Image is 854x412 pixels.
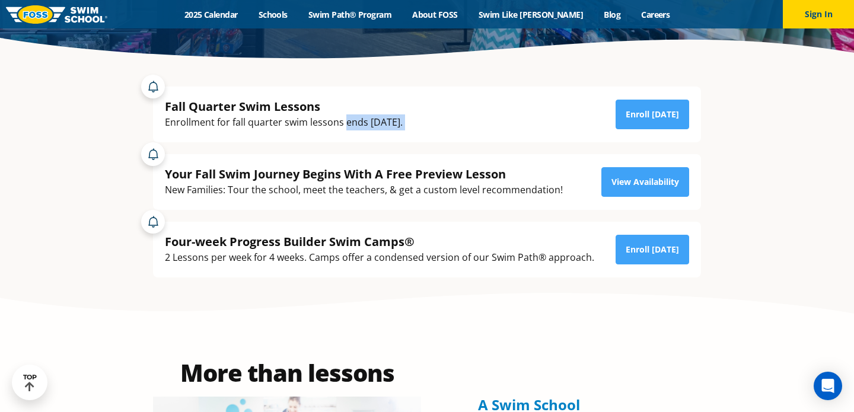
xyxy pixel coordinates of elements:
a: Swim Path® Program [298,9,401,20]
a: About FOSS [402,9,469,20]
a: Careers [631,9,680,20]
a: Enroll [DATE] [616,235,689,264]
div: Enrollment for fall quarter swim lessons ends [DATE]. [165,114,403,130]
a: Enroll [DATE] [616,100,689,129]
div: 2 Lessons per week for 4 weeks. Camps offer a condensed version of our Swim Path® approach. [165,250,594,266]
h2: More than lessons [153,361,421,385]
div: Your Fall Swim Journey Begins With A Free Preview Lesson [165,166,563,182]
div: New Families: Tour the school, meet the teachers, & get a custom level recommendation! [165,182,563,198]
a: Blog [594,9,631,20]
div: TOP [23,373,37,392]
a: 2025 Calendar [174,9,248,20]
img: FOSS Swim School Logo [6,5,107,24]
div: Fall Quarter Swim Lessons [165,98,403,114]
a: Schools [248,9,298,20]
a: View Availability [601,167,689,197]
a: Swim Like [PERSON_NAME] [468,9,594,20]
div: Four-week Progress Builder Swim Camps® [165,234,594,250]
div: Open Intercom Messenger [814,372,842,400]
